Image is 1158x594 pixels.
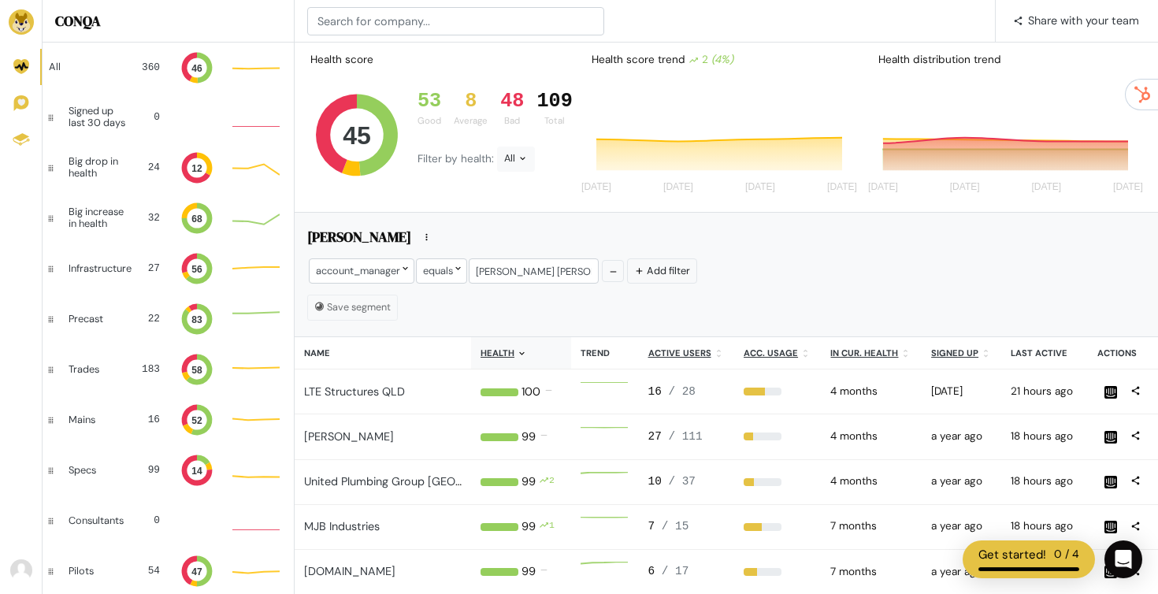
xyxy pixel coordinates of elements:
[69,156,128,179] div: Big drop in health
[135,563,160,578] div: 54
[521,429,536,446] div: 99
[744,523,811,531] div: 47%
[830,429,912,444] div: 2025-05-05 12:00am
[69,364,122,375] div: Trades
[744,388,811,395] div: 57%
[711,53,733,66] i: (4%)
[43,243,294,294] a: Infrastructure 27 56
[830,564,912,580] div: 2025-01-13 12:00am
[307,49,377,71] div: Health score
[418,152,497,165] span: Filter by health:
[662,565,689,577] span: / 17
[744,478,811,486] div: 27%
[144,261,160,276] div: 27
[307,228,411,251] h5: [PERSON_NAME]
[521,384,540,401] div: 100
[571,337,638,369] th: Trend
[648,384,726,401] div: 16
[536,90,572,113] div: 109
[69,206,131,229] div: Big increase in health
[950,182,980,193] tspan: [DATE]
[830,473,912,489] div: 2025-05-05 12:00am
[688,52,733,68] div: 2
[295,337,471,369] th: Name
[69,414,122,425] div: Mains
[135,462,160,477] div: 99
[931,564,992,580] div: 2024-05-31 07:58am
[627,258,697,283] button: Add filter
[931,429,992,444] div: 2024-05-15 01:24pm
[43,294,294,344] a: Precast 22 83
[931,473,992,489] div: 2024-05-15 01:24pm
[43,445,294,496] a: Specs 99 14
[500,90,524,113] div: 48
[9,9,34,35] img: Brand
[830,384,912,399] div: 2025-04-28 12:00am
[304,429,394,444] a: [PERSON_NAME]
[43,193,294,243] a: Big increase in health 32 68
[418,90,441,113] div: 53
[549,518,555,536] div: 1
[868,182,898,193] tspan: [DATE]
[141,160,160,175] div: 24
[978,546,1046,564] div: Get started!
[830,518,912,534] div: 2025-01-13 12:00am
[416,258,467,283] div: equals
[663,182,693,193] tspan: [DATE]
[135,60,160,75] div: 360
[307,295,398,320] button: Save segment
[579,46,866,74] div: Health score trend
[135,311,160,326] div: 22
[43,344,294,395] a: Trades 183 58
[143,210,160,225] div: 32
[931,347,978,358] u: Signed up
[304,519,380,533] a: MJB Industries
[43,496,294,546] a: Consultants 0
[536,114,572,128] div: Total
[1054,546,1079,564] div: 0 / 4
[866,46,1152,74] div: Health distribution trend
[662,520,689,533] span: / 15
[1088,337,1158,369] th: Actions
[307,7,604,35] input: Search for company...
[521,518,536,536] div: 99
[43,43,294,92] a: All 360 46
[648,518,726,536] div: 7
[136,513,160,528] div: 0
[521,563,536,581] div: 99
[69,515,124,526] div: Consultants
[668,430,702,443] span: / 111
[69,263,132,274] div: Infrastructure
[454,90,488,113] div: 8
[144,110,160,124] div: 0
[69,465,122,476] div: Specs
[497,147,535,172] div: All
[521,473,536,491] div: 99
[10,559,32,581] img: Avatar
[43,143,294,193] a: Big drop in health 24 12
[745,182,775,193] tspan: [DATE]
[827,182,857,193] tspan: [DATE]
[1011,384,1078,399] div: 2025-08-25 05:39pm
[135,362,160,377] div: 183
[1011,429,1078,444] div: 2025-08-25 08:35pm
[648,563,726,581] div: 6
[744,568,811,576] div: 35%
[744,347,798,358] u: Acc. Usage
[648,429,726,446] div: 27
[418,114,441,128] div: Good
[49,61,122,72] div: All
[43,92,294,143] a: Signed up last 30 days 0
[668,475,696,488] span: / 37
[500,114,524,128] div: Bad
[1011,473,1078,489] div: 2025-08-25 08:15pm
[304,474,543,488] a: United Plumbing Group [GEOGRAPHIC_DATA]
[744,433,811,440] div: 24%
[69,566,122,577] div: Pilots
[309,258,414,283] div: account_manager
[1031,182,1061,193] tspan: [DATE]
[55,13,281,30] h5: CONQA
[1001,337,1087,369] th: Last active
[931,518,992,534] div: 2024-06-30 02:47pm
[481,347,514,358] u: Health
